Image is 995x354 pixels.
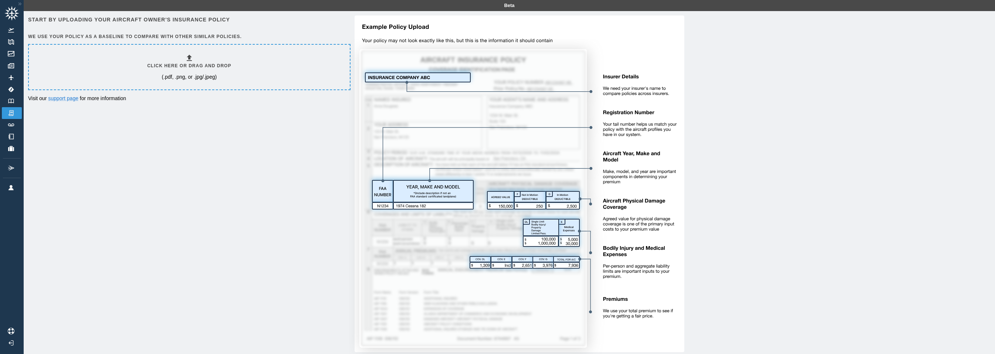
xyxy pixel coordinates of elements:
p: (.pdf, .png, or .jpg/.jpeg) [162,73,217,81]
h6: We use your policy as a baseline to compare with other similar policies. [28,33,349,40]
h6: Start by uploading your aircraft owner's insurance policy [28,16,349,24]
h6: Click here or drag and drop [147,62,231,69]
p: Visit our for more information [28,95,349,102]
a: support page [48,95,78,101]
